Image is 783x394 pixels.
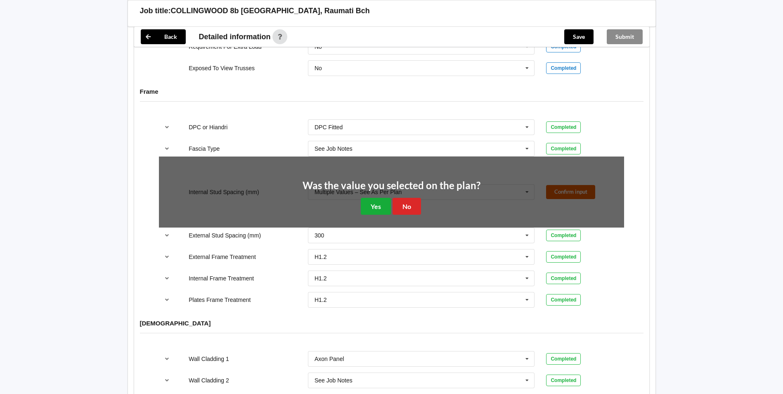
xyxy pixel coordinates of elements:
[393,198,421,215] button: No
[315,146,352,152] div: See Job Notes
[546,251,581,263] div: Completed
[546,273,581,284] div: Completed
[189,275,254,282] label: Internal Frame Treatment
[159,228,175,243] button: reference-toggle
[159,249,175,264] button: reference-toggle
[199,33,271,40] span: Detailed information
[546,230,581,241] div: Completed
[189,145,220,152] label: Fascia Type
[546,353,581,365] div: Completed
[303,179,480,192] h2: Was the value you selected on the plan?
[315,44,322,50] div: No
[140,88,643,95] h4: Frame
[189,377,229,384] label: Wall Cladding 2
[546,121,581,133] div: Completed
[564,29,594,44] button: Save
[315,124,343,130] div: DPC Fitted
[546,62,581,74] div: Completed
[159,373,175,388] button: reference-toggle
[159,141,175,156] button: reference-toggle
[189,65,255,71] label: Exposed To View Trusses
[140,319,643,327] h4: [DEMOGRAPHIC_DATA]
[315,356,344,362] div: Axon Panel
[140,6,171,16] h3: Job title:
[189,254,256,260] label: External Frame Treatment
[361,198,391,215] button: Yes
[546,294,581,306] div: Completed
[159,271,175,286] button: reference-toggle
[315,254,327,260] div: H1.2
[315,297,327,303] div: H1.2
[315,377,352,383] div: See Job Notes
[159,351,175,366] button: reference-toggle
[141,29,186,44] button: Back
[546,143,581,154] div: Completed
[315,275,327,281] div: H1.2
[189,232,261,239] label: External Stud Spacing (mm)
[315,65,322,71] div: No
[315,233,324,238] div: 300
[189,43,262,50] label: Requirement For Extra Load
[189,356,229,362] label: Wall Cladding 1
[189,124,227,131] label: DPC or Hiandri
[159,120,175,135] button: reference-toggle
[546,375,581,386] div: Completed
[171,6,370,16] h3: COLLINGWOOD 8b [GEOGRAPHIC_DATA], Raumati Bch
[159,292,175,307] button: reference-toggle
[189,297,251,303] label: Plates Frame Treatment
